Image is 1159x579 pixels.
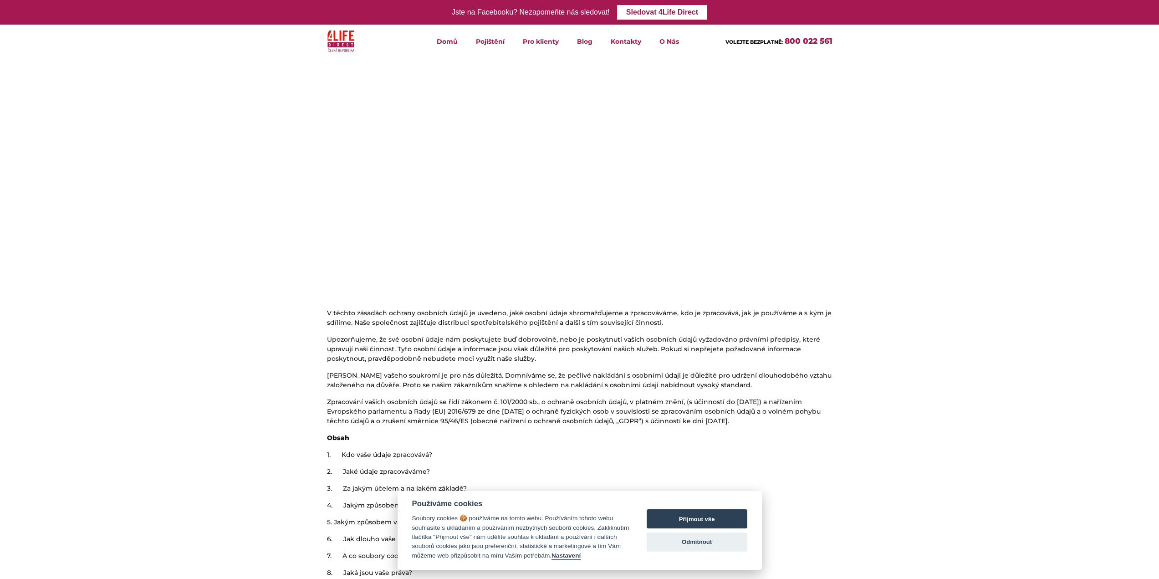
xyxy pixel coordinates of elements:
p: Upozorňujeme, že své osobní údaje nám poskytujete buď dobrovolně, nebo je poskytnutí vašich osobn... [327,335,832,364]
p: 7. A co soubory cookies? [327,551,832,561]
button: Přijmout vše [647,509,747,528]
a: Blog [568,25,602,58]
p: 3. Za jakým účelem a na jakém základě? [327,484,832,493]
div: Soubory cookies 🍪 používáme na tomto webu. Používáním tohoto webu souhlasíte s ukládáním a použív... [412,514,629,560]
a: Sledovat 4Life Direct [617,5,707,20]
p: 5. Jakým způsobem vaše osobní údaje chráníme? [327,518,832,527]
h1: Zásady ochrany osobních údajů [447,147,713,169]
p: Zpracování vašich osobních údajů se řídí zákonem č. 101/2000 sb., o ochraně osobních údajů, v pla... [327,397,832,426]
p: 8. Jaká jsou vaše práva? [327,568,832,578]
div: Používáme cookies [412,499,629,508]
span: VOLEJTE BEZPLATNĚ: [725,39,783,45]
p: 1. Kdo vaše údaje zpracovává? [327,450,832,460]
p: 4. Jakým způsobem vaše osobní údaje sdílíme? [327,501,832,510]
p: V těchto zásadách ochrany osobních údajů je uvedeno, jaké osobní údaje shromažďujeme a zpracovává... [327,308,832,328]
img: 4Life Direct Česká republika logo [327,28,355,54]
button: Odmítnout [647,533,747,552]
div: Jste na Facebooku? Nezapomeňte nás sledovat! [452,6,610,19]
a: Kontakty [602,25,650,58]
a: 800 022 561 [785,36,832,46]
p: [PERSON_NAME] vašeho soukromí je pro nás důležitá. Domníváme se, že pečlivé nakládání s osobními ... [327,371,832,390]
p: 2. Jaké údaje zpracováváme? [327,467,832,477]
p: 6. Jak dlouho vaše osobní údaje zpracováváme? [327,534,832,544]
button: Nastavení [551,552,581,560]
a: Domů [428,25,467,58]
strong: Obsah [327,434,349,442]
